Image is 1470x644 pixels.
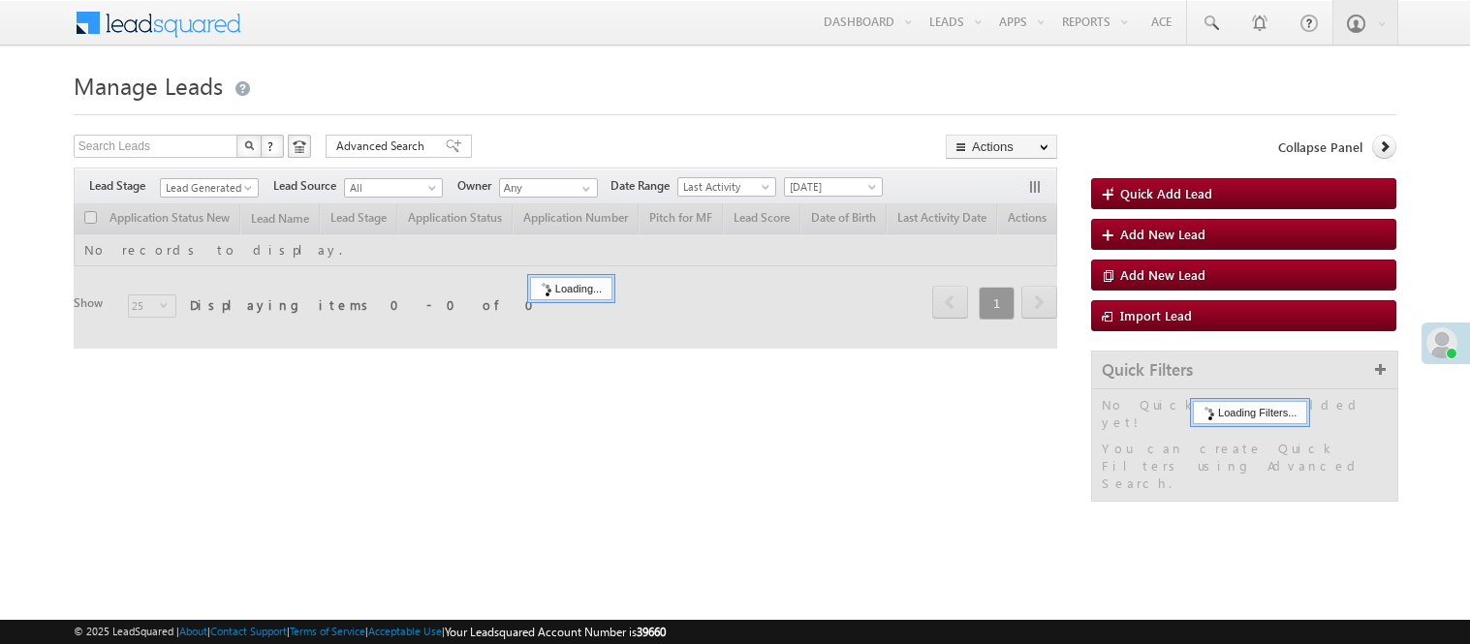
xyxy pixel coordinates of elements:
span: [DATE] [785,178,877,196]
span: Add New Lead [1120,266,1205,283]
span: 39660 [637,625,666,639]
span: Manage Leads [74,70,223,101]
a: [DATE] [784,177,883,197]
button: Actions [946,135,1057,159]
a: Acceptable Use [368,625,442,637]
span: Owner [457,177,499,195]
button: ? [261,135,284,158]
span: Your Leadsquared Account Number is [445,625,666,639]
span: Date Range [610,177,677,195]
a: About [179,625,207,637]
span: Lead Generated [161,179,253,197]
a: Last Activity [677,177,776,197]
span: Quick Add Lead [1120,185,1212,201]
a: Show All Items [572,179,596,199]
span: ? [267,138,276,154]
span: Collapse Panel [1278,138,1362,156]
input: Type to Search [499,178,598,198]
a: Lead Generated [160,178,259,198]
span: Lead Source [273,177,344,195]
span: Import Lead [1120,307,1192,323]
div: Loading Filters... [1193,401,1307,424]
span: © 2025 LeadSquared | | | | | [74,623,666,641]
span: Lead Stage [89,177,160,195]
span: Last Activity [678,178,770,196]
div: Loading... [530,277,612,300]
span: Advanced Search [336,138,430,155]
span: Add New Lead [1120,226,1205,242]
a: Contact Support [210,625,287,637]
a: All [344,178,443,198]
a: Terms of Service [290,625,365,637]
img: Search [244,140,254,150]
span: All [345,179,437,197]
